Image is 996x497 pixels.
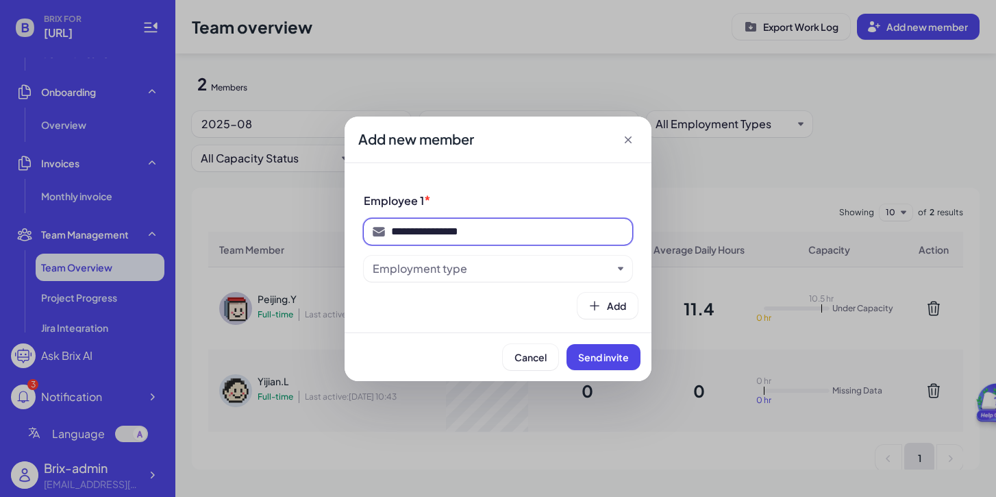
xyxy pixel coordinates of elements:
button: Cancel [503,344,558,370]
span: Add new member [358,130,474,149]
span: Add [607,300,626,312]
span: Cancel [514,351,547,363]
span: Send invite [578,351,629,363]
button: Employment type [373,260,612,277]
button: Send invite [567,344,640,370]
span: Employee 1 [364,193,424,208]
div: Employment type [373,260,467,277]
button: Add [577,293,638,319]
